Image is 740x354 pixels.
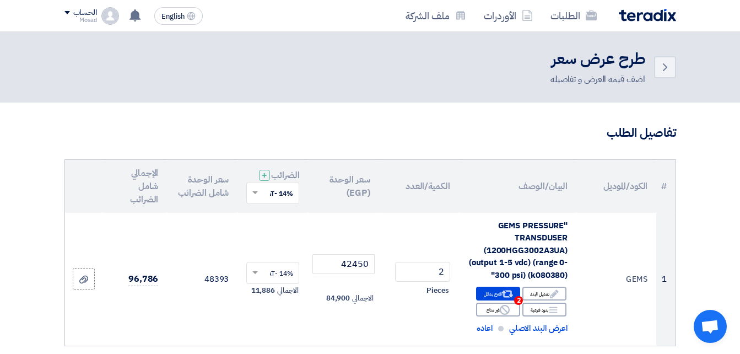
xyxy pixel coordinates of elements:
[542,3,606,29] a: الطلبات
[379,160,459,213] th: الكمية/العدد
[475,3,542,29] a: الأوردرات
[468,219,568,282] div: "GEMS PRESSURE TRANSDUSER (1200HGG3002A3UA) (output 1-5 vdc) (range 0-300 psi) (k080380)"
[246,262,299,284] ng-select: VAT
[459,160,576,213] th: البيان/الوصف
[308,160,379,213] th: سعر الوحدة (EGP)
[514,296,523,305] span: 2
[262,169,267,182] span: +
[397,3,475,29] a: ملف الشركة
[167,160,237,213] th: سعر الوحدة شامل الضرائب
[694,310,727,343] div: Open chat
[102,160,167,213] th: الإجمالي شامل الضرائب
[619,9,676,22] img: Teradix logo
[312,254,374,274] input: أدخل سعر الوحدة
[73,8,97,18] div: الحساب
[161,13,185,20] span: English
[277,285,298,296] span: الاجمالي
[395,262,450,282] input: RFQ_STEP1.ITEMS.2.AMOUNT_TITLE
[522,287,566,301] div: تعديل البند
[352,293,373,304] span: الاجمالي
[477,322,493,335] span: اعاده
[167,213,237,346] td: 48393
[522,303,566,317] div: بنود فرعية
[237,160,308,213] th: الضرائب
[426,285,449,296] span: Pieces
[656,160,675,213] th: #
[64,125,676,142] h3: تفاصيل الطلب
[550,73,645,86] div: اضف قيمه العرض و تفاصيله
[576,160,656,213] th: الكود/الموديل
[550,49,645,70] h2: طرح عرض سعر
[326,293,350,304] span: 84,900
[251,285,275,296] span: 11,886
[64,17,97,23] div: Mosad
[154,7,203,25] button: English
[101,7,119,25] img: profile_test.png
[576,213,656,346] td: GEMS
[476,287,520,301] div: اقترح بدائل
[476,303,520,317] div: غير متاح
[509,322,568,335] span: اعرض البند الاصلي
[128,272,158,286] span: 96,786
[656,213,675,346] td: 1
